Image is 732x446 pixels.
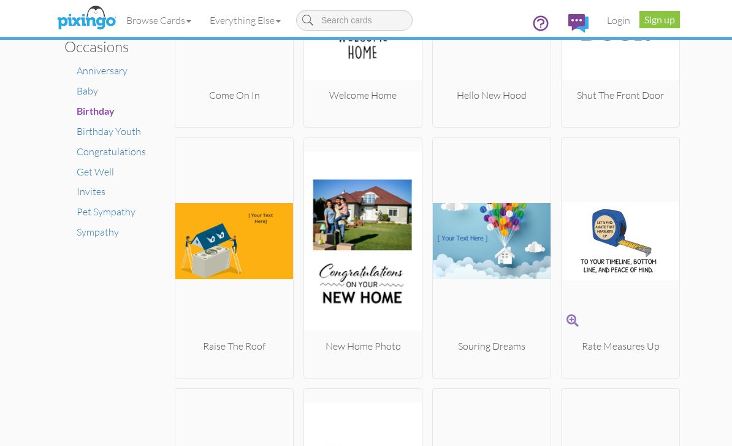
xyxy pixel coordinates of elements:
img: 20250423-183147-061d8de11bd3-250.png [175,143,293,339]
img: 20250510-160750-30edcf9f1798-250.png [433,143,551,339]
a: Sign up [639,11,680,28]
a: Pet Sympathy [77,206,135,218]
input: Search cards [296,10,413,31]
div: Come On In [175,88,293,102]
a: Anniversary [77,64,128,77]
img: 20220511-204530-95a07fbe1c5a-250.jpg [304,143,422,339]
a: Browse Cards [117,5,200,36]
a: Everything Else [200,5,290,36]
img: comments.svg [568,14,589,33]
img: 20250723-172519-8981fe174263-250.jpg [562,143,679,339]
a: Sympathy [77,226,119,238]
a: Birthday Youth [77,125,141,137]
div: Hello New Hood [433,88,551,102]
div: Rate Measures Up [562,339,679,353]
a: Baby [77,85,98,97]
div: Shut The Front Door [562,88,679,102]
div: Souring Dreams [433,339,551,353]
span: Birthday [77,105,115,117]
div: Raise The Roof [175,339,293,353]
a: Congratulations [77,145,146,158]
h3: Occasions [64,39,153,55]
a: Get Well [77,166,114,178]
img: pixingo logo [54,3,119,34]
a: Login [598,5,639,36]
div: New Home Photo [304,339,422,353]
a: Birthday [77,105,115,117]
div: Welcome Home [304,88,422,102]
a: Invites [77,185,105,198]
